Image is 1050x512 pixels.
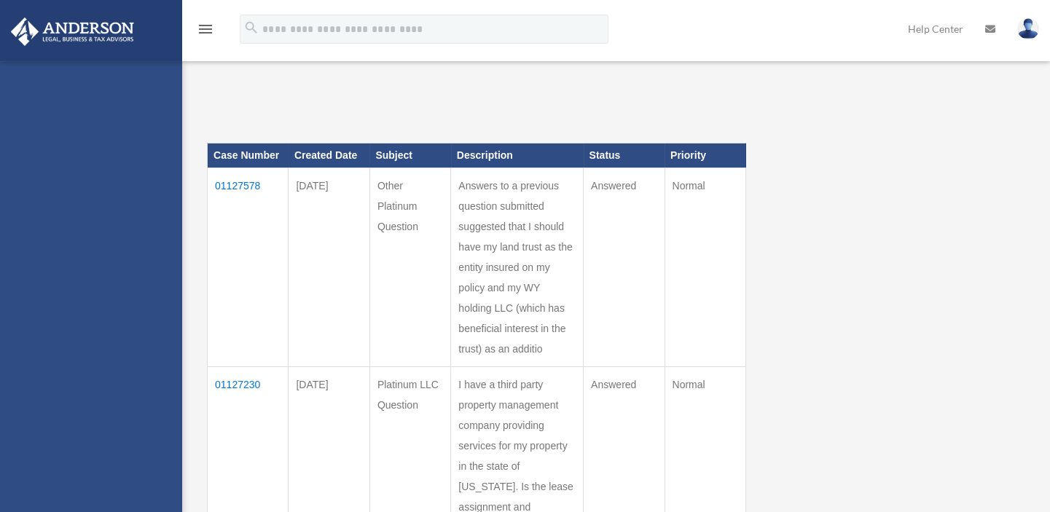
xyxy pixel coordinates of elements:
th: Priority [665,143,746,168]
td: Other Platinum Question [369,168,450,366]
th: Status [584,143,665,168]
td: Normal [665,168,746,366]
th: Created Date [289,143,369,168]
img: Anderson Advisors Platinum Portal [7,17,138,46]
th: Description [451,143,584,168]
td: Answers to a previous question submitted suggested that I should have my land trust as the entity... [451,168,584,366]
th: Case Number [208,143,289,168]
img: User Pic [1017,18,1039,39]
td: Answered [584,168,665,366]
th: Subject [369,143,450,168]
td: [DATE] [289,168,369,366]
i: search [243,20,259,36]
td: 01127578 [208,168,289,366]
i: menu [197,20,214,38]
a: menu [197,25,214,38]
